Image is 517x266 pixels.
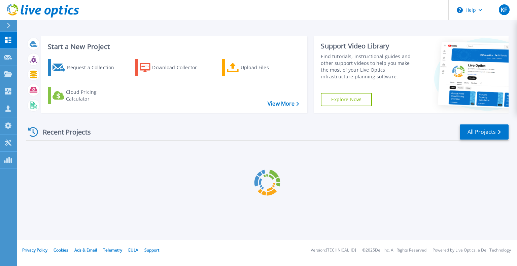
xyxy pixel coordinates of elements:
a: Upload Files [222,59,297,76]
div: Cloud Pricing Calculator [66,89,120,102]
a: Privacy Policy [22,247,47,253]
a: Cookies [54,247,68,253]
a: View More [268,101,299,107]
li: © 2025 Dell Inc. All Rights Reserved [362,248,426,253]
div: Upload Files [241,61,295,74]
div: Download Collector [152,61,206,74]
a: Telemetry [103,247,122,253]
div: Recent Projects [26,124,100,140]
a: EULA [128,247,138,253]
a: Support [144,247,159,253]
a: All Projects [460,124,509,140]
a: Cloud Pricing Calculator [48,87,123,104]
a: Ads & Email [74,247,97,253]
div: Support Video Library [321,42,418,50]
li: Version: [TECHNICAL_ID] [311,248,356,253]
li: Powered by Live Optics, a Dell Technology [433,248,511,253]
div: Find tutorials, instructional guides and other support videos to help you make the most of your L... [321,53,418,80]
a: Request a Collection [48,59,123,76]
a: Explore Now! [321,93,372,106]
h3: Start a New Project [48,43,299,50]
div: Request a Collection [67,61,121,74]
span: KF [501,7,507,12]
a: Download Collector [135,59,210,76]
